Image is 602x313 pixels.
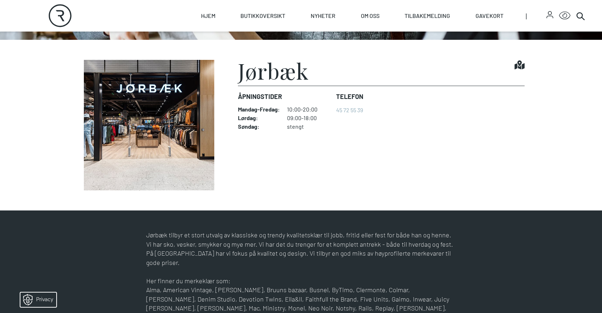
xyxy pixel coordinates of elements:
p: Her finner du merkeklær som: [146,276,456,286]
dt: Mandag - Fredag : [238,106,280,113]
button: Open Accessibility Menu [559,10,570,22]
details: Attribution [577,153,602,158]
dd: 10:00-20:00 [287,106,330,113]
dt: Åpningstider [238,92,330,101]
p: Jørbæk tilbyr et stort utvalg av klassiske og trendy kvalitetsklær til jobb, fritid eller fest fo... [146,231,456,267]
h1: Jørbæk [238,60,309,81]
iframe: Manage Preferences [7,290,66,309]
dd: stengt [287,123,330,130]
dt: Søndag : [238,123,280,130]
dd: 09:00-18:00 [287,114,330,122]
div: © Mappedin [578,154,596,158]
a: 45 72 55 39 [336,106,363,113]
dt: Lørdag : [238,114,280,122]
dt: Telefon [336,92,363,101]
